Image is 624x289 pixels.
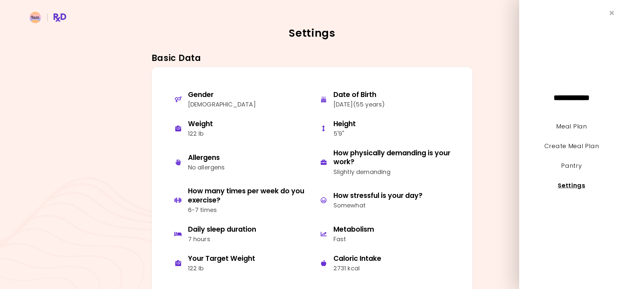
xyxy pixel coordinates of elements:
button: Your Target Weight122 lb [167,249,312,278]
div: [DATE] ( 55 years ) [333,100,385,109]
button: Daily sleep duration7 hours [167,220,312,249]
button: How stressful is your day?Somewhat [312,182,458,220]
button: How physically demanding is your work?Slightly demanding [312,144,458,182]
button: Weight122 lb [167,114,312,144]
h3: Basic Data [152,53,473,64]
div: 6-7 times [188,205,307,215]
button: MetabolismFast [312,220,458,249]
div: 122 lb [188,129,213,139]
div: Metabolism [333,225,374,234]
button: Date of Birth[DATE](55 years) [312,85,458,114]
div: Slightly demanding [333,167,453,177]
button: Caloric Intake2731 kcal [312,249,458,278]
div: 7 hours [188,235,256,244]
button: Height5'9'' [312,114,458,144]
a: Create Meal Plan [544,142,599,150]
button: How many times per week do you exercise?6-7 times [167,182,312,220]
div: Daily sleep duration [188,225,256,234]
div: How stressful is your day? [333,191,423,200]
div: How many times per week do you exercise? [188,186,307,204]
button: AllergensNo allergens [167,144,312,182]
div: How physically demanding is your work? [333,148,453,166]
div: Fast [333,235,374,244]
img: RxDiet [29,12,66,23]
div: 122 lb [188,264,255,273]
div: Height [333,119,356,128]
div: Allergens [188,153,225,162]
div: Weight [188,119,213,128]
div: 2731 kcal [333,264,381,273]
div: Your Target Weight [188,254,255,263]
h2: Settings [29,28,595,38]
div: No allergens [188,163,225,172]
div: Gender [188,90,256,99]
div: [DEMOGRAPHIC_DATA] [188,100,256,109]
div: Caloric Intake [333,254,381,263]
a: Meal Plan [556,122,587,130]
div: Date of Birth [333,90,385,99]
div: Somewhat [333,201,423,210]
i: Close [610,10,614,16]
a: Pantry [561,162,582,170]
div: 5'9'' [333,129,356,139]
button: Gender[DEMOGRAPHIC_DATA] [167,85,312,114]
a: Settings [558,181,585,189]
